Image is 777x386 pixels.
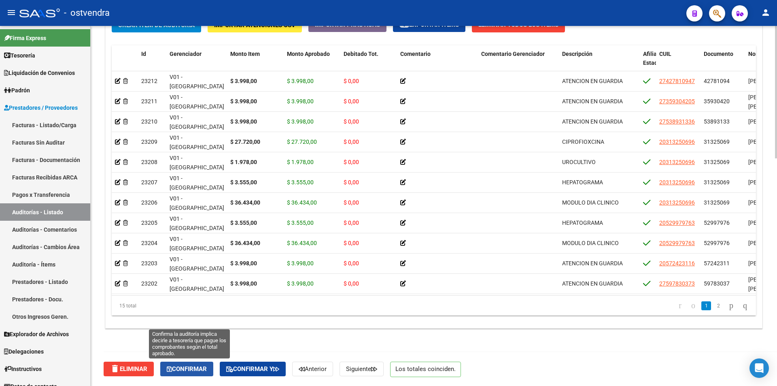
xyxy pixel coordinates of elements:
strong: $ 3.998,00 [230,118,257,125]
span: Comentario Gerenciador [481,51,545,57]
span: Afiliado Estado [643,51,663,66]
span: $ 0,00 [344,78,359,84]
span: $ 0,00 [344,240,359,246]
span: 23211 [141,98,157,104]
span: Tesorería [4,51,35,60]
span: 23205 [141,220,157,226]
span: Monto Aprobado [287,51,330,57]
span: Monto Item [230,51,260,57]
datatable-header-cell: Afiliado Estado [640,45,656,81]
span: 20313250696 [659,179,695,186]
span: HEPATOGRAMA [562,179,603,186]
span: V01 - [GEOGRAPHIC_DATA] [170,114,224,130]
span: $ 3.555,00 [287,179,314,186]
a: go to previous page [688,301,699,310]
datatable-header-cell: Comentario Gerenciador [478,45,559,81]
span: $ 0,00 [344,199,359,206]
span: CUIL [659,51,671,57]
span: - ostvendra [64,4,110,22]
span: $ 0,00 [344,98,359,104]
span: MODULO DIA CLINICO [562,199,619,206]
datatable-header-cell: Debitado Tot. [340,45,397,81]
a: 1 [701,301,711,310]
span: V01 - [GEOGRAPHIC_DATA] [170,134,224,150]
datatable-header-cell: Descripción [559,45,640,81]
strong: $ 3.998,00 [230,78,257,84]
span: Id [141,51,146,57]
span: $ 3.998,00 [287,118,314,125]
strong: $ 3.555,00 [230,220,257,226]
span: 20313250696 [659,199,695,206]
span: ATENCION EN GUARDIA [562,260,623,267]
span: 31325069 [704,199,730,206]
span: UROCULTIVO [562,159,596,165]
span: 23210 [141,118,157,125]
span: Prestadores / Proveedores [4,103,78,112]
button: Confirmar [160,362,213,376]
span: CIPROFIOXCINA [562,139,604,145]
span: 23207 [141,179,157,186]
span: ATENCION EN GUARDIA [562,280,623,287]
span: 23209 [141,139,157,145]
li: page 2 [712,299,724,313]
span: V01 - [GEOGRAPHIC_DATA] [170,94,224,110]
span: Delegaciones [4,347,44,356]
span: $ 0,00 [344,179,359,186]
span: 20529979763 [659,220,695,226]
span: $ 3.998,00 [287,78,314,84]
datatable-header-cell: Comentario [397,45,478,81]
li: page 1 [700,299,712,313]
span: $ 0,00 [344,159,359,165]
span: Debitado Tot. [344,51,378,57]
span: 35930420 [704,98,730,104]
span: Siguiente [346,365,377,373]
span: 27538931336 [659,118,695,125]
a: go to first page [675,301,685,310]
span: 20572423116 [659,260,695,267]
p: Los totales coinciden. [390,362,461,377]
span: 23204 [141,240,157,246]
span: $ 3.998,00 [287,280,314,287]
span: $ 1.978,00 [287,159,314,165]
span: Anterior [299,365,327,373]
span: 23212 [141,78,157,84]
strong: $ 27.720,00 [230,139,260,145]
span: $ 0,00 [344,118,359,125]
span: ATENCION EN GUARDIA [562,118,623,125]
span: V01 - [GEOGRAPHIC_DATA] [170,256,224,272]
span: 23208 [141,159,157,165]
span: Firma Express [4,34,46,43]
span: 27597830373 [659,280,695,287]
strong: $ 3.998,00 [230,280,257,287]
span: $ 0,00 [344,280,359,287]
span: 59783037 [704,280,730,287]
span: 31325069 [704,159,730,165]
span: 20313250696 [659,139,695,145]
span: ATENCION EN GUARDIA [562,98,623,104]
datatable-header-cell: Monto Item [227,45,284,81]
span: $ 36.434,00 [287,199,317,206]
span: Exportar Items [399,21,459,28]
strong: $ 3.998,00 [230,260,257,267]
button: Anterior [292,362,333,376]
mat-icon: person [761,8,771,17]
span: Eliminar [110,365,147,373]
span: 23206 [141,199,157,206]
span: V01 - [GEOGRAPHIC_DATA] [170,195,224,211]
span: HEPATOGRAMA [562,220,603,226]
span: 52997976 [704,240,730,246]
span: Comentario [400,51,431,57]
span: V01 - [GEOGRAPHIC_DATA] [170,276,224,292]
span: $ 3.998,00 [287,260,314,267]
span: 53893133 [704,118,730,125]
datatable-header-cell: Monto Aprobado [284,45,340,81]
a: go to next page [726,301,737,310]
span: $ 0,00 [344,220,359,226]
span: Confirmar [167,365,207,373]
datatable-header-cell: Id [138,45,166,81]
span: V01 - [GEOGRAPHIC_DATA] [170,155,224,171]
button: Eliminar [104,362,154,376]
strong: $ 36.434,00 [230,240,260,246]
span: 20529979763 [659,240,695,246]
span: ATENCION EN GUARDIA [562,78,623,84]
